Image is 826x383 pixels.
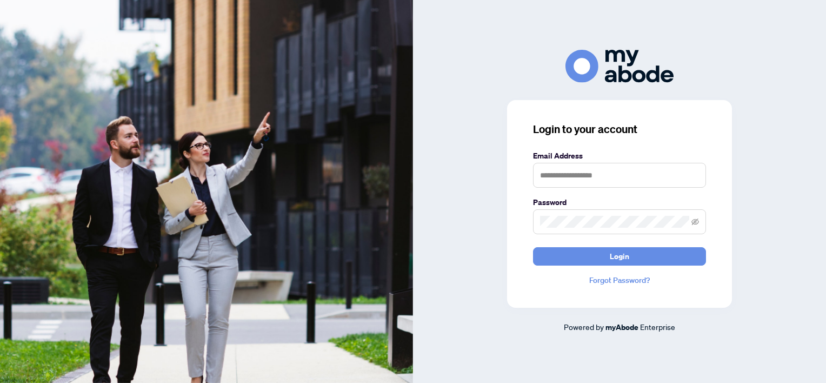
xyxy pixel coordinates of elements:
[533,274,706,286] a: Forgot Password?
[610,248,629,265] span: Login
[533,196,706,208] label: Password
[533,122,706,137] h3: Login to your account
[565,50,674,83] img: ma-logo
[640,322,675,332] span: Enterprise
[533,150,706,162] label: Email Address
[605,321,638,333] a: myAbode
[691,218,699,226] span: eye-invisible
[564,322,604,332] span: Powered by
[533,247,706,266] button: Login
